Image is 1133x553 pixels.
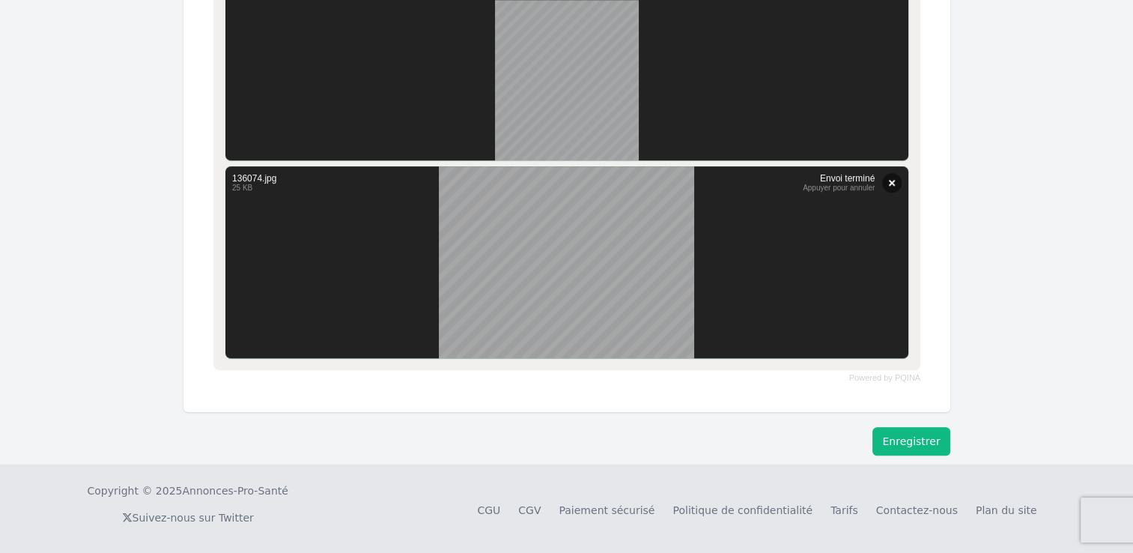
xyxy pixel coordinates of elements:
a: Contactez-nous [876,504,958,516]
a: Plan du site [976,504,1037,516]
a: Politique de confidentialité [672,504,812,516]
a: Powered by PQINA [848,375,920,381]
button: Enregistrer [872,427,950,456]
a: Paiement sécurisé [559,504,654,516]
a: CGV [518,504,541,516]
a: Annonces-Pro-Santé [182,483,288,498]
a: Suivez-nous sur Twitter [122,512,254,524]
a: CGU [477,504,500,516]
a: Tarifs [830,504,858,516]
div: Copyright © 2025 [88,483,288,498]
